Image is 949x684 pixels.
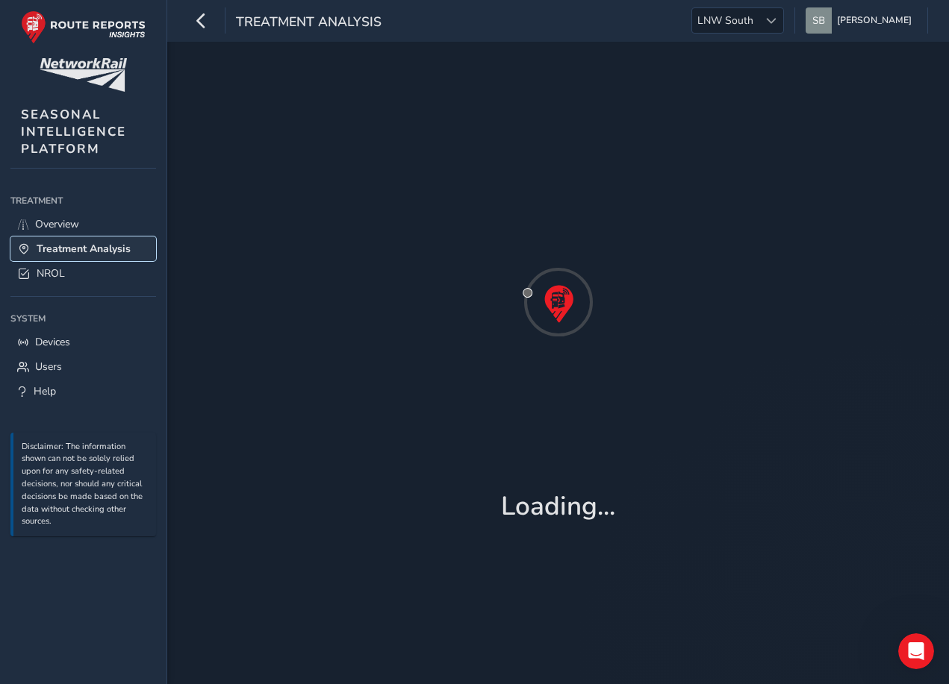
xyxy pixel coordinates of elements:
[35,217,79,231] span: Overview
[898,633,934,669] iframe: Intercom live chat
[10,379,156,404] a: Help
[21,10,146,44] img: rr logo
[10,189,156,212] div: Treatment
[10,212,156,236] a: Overview
[837,7,912,34] span: [PERSON_NAME]
[501,491,615,522] h1: Loading...
[37,266,65,280] span: NROL
[34,384,56,398] span: Help
[40,58,127,92] img: customer logo
[10,307,156,330] div: System
[21,106,126,157] span: SEASONAL INTELLIGENCE PLATFORM
[806,7,832,34] img: diamond-layout
[10,261,156,286] a: NROL
[37,242,131,256] span: Treatment Analysis
[35,360,62,374] span: Users
[10,236,156,261] a: Treatment Analysis
[35,335,70,349] span: Devices
[10,354,156,379] a: Users
[22,441,149,529] p: Disclaimer: The information shown can not be solely relied upon for any safety-related decisions,...
[236,13,382,34] span: Treatment Analysis
[10,330,156,354] a: Devices
[806,7,917,34] button: [PERSON_NAME]
[692,8,759,33] span: LNW South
